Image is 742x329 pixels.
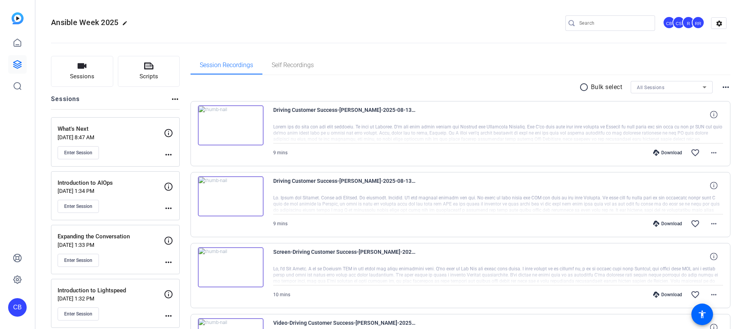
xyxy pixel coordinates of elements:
[663,16,676,30] ngx-avatar: Christian Binder
[663,16,676,29] div: CB
[64,150,92,156] span: Enter Session
[51,94,80,109] h2: Sessions
[164,204,173,213] mat-icon: more_horiz
[709,290,718,299] mat-icon: more_horiz
[12,12,24,24] img: blue-gradient.svg
[8,298,27,317] div: CB
[691,290,700,299] mat-icon: favorite_border
[692,16,705,30] ngx-avatar: Roberto Rodriguez
[649,221,686,227] div: Download
[70,72,94,81] span: Sessions
[58,286,164,295] p: Introduction to Lightspeed
[692,16,705,29] div: RR
[711,18,727,29] mat-icon: settings
[58,254,99,267] button: Enter Session
[709,219,718,228] mat-icon: more_horiz
[58,232,164,241] p: Expanding the Conversation
[198,105,264,145] img: thumb-nail
[698,310,707,319] mat-icon: accessibility
[64,311,92,317] span: Enter Session
[64,257,92,263] span: Enter Session
[58,125,164,133] p: What's Next
[682,16,696,30] ngx-avatar: rfridman
[58,188,164,194] p: [DATE] 1:34 PM
[170,94,180,104] mat-icon: more_horiz
[649,292,686,298] div: Download
[579,19,649,28] input: Search
[672,16,686,30] ngx-avatar: Connelly Simmons
[273,150,288,155] span: 9 mins
[721,83,730,92] mat-icon: more_horiz
[273,247,416,266] span: Screen-Driving Customer Success-[PERSON_NAME]-2025-08-12-12-36-57-599-0
[637,85,664,90] span: All Sessions
[273,176,416,195] span: Driving Customer Success-[PERSON_NAME]-2025-08-13-10-06-36-812-0
[164,150,173,159] mat-icon: more_horiz
[649,150,686,156] div: Download
[58,307,99,321] button: Enter Session
[58,146,99,159] button: Enter Session
[51,18,118,27] span: Ansible Week 2025
[579,83,591,92] mat-icon: radio_button_unchecked
[58,134,164,140] p: [DATE] 8:47 AM
[709,148,718,157] mat-icon: more_horiz
[272,62,314,68] span: Self Recordings
[58,295,164,302] p: [DATE] 1:32 PM
[58,179,164,187] p: Introduction to AIOps
[273,105,416,124] span: Driving Customer Success-[PERSON_NAME]-2025-08-13-10-06-36-812-1
[164,258,173,267] mat-icon: more_horiz
[691,148,700,157] mat-icon: favorite_border
[140,72,158,81] span: Scripts
[51,56,113,87] button: Sessions
[122,20,131,30] mat-icon: edit
[198,176,264,216] img: thumb-nail
[198,247,264,287] img: thumb-nail
[273,221,288,226] span: 9 mins
[672,16,685,29] div: CS
[200,62,253,68] span: Session Recordings
[64,203,92,209] span: Enter Session
[591,83,623,92] p: Bulk select
[691,219,700,228] mat-icon: favorite_border
[273,292,290,297] span: 10 mins
[118,56,180,87] button: Scripts
[164,311,173,321] mat-icon: more_horiz
[682,16,695,29] div: R
[58,200,99,213] button: Enter Session
[58,242,164,248] p: [DATE] 1:33 PM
